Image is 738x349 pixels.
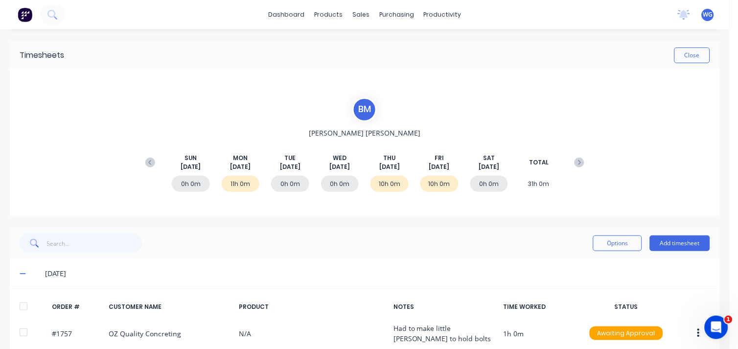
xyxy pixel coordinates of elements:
[585,302,668,311] div: STATUS
[321,176,359,192] div: 0h 0m
[420,176,459,192] div: 10h 0m
[429,163,450,171] span: [DATE]
[280,163,300,171] span: [DATE]
[470,176,508,192] div: 0h 0m
[520,176,558,192] div: 31h 0m
[703,10,713,19] span: WG
[333,154,347,163] span: WED
[309,128,420,138] span: [PERSON_NAME] [PERSON_NAME]
[393,302,496,311] div: NOTES
[479,163,500,171] span: [DATE]
[384,154,396,163] span: THU
[370,176,409,192] div: 10h 0m
[20,49,64,61] div: Timesheets
[222,176,260,192] div: 11h 0m
[589,326,664,341] button: Awaiting Approval
[109,302,231,311] div: CUSTOMER NAME
[309,7,347,22] div: products
[172,176,210,192] div: 0h 0m
[674,47,710,63] button: Close
[184,154,197,163] span: SUN
[263,7,309,22] a: dashboard
[705,316,728,339] iframe: Intercom live chat
[347,7,374,22] div: sales
[47,233,142,253] input: Search...
[45,268,710,279] div: [DATE]
[374,7,419,22] div: purchasing
[52,302,101,311] div: ORDER #
[330,163,350,171] span: [DATE]
[181,163,201,171] span: [DATE]
[239,302,386,311] div: PRODUCT
[352,97,377,122] div: B M
[529,158,549,167] span: TOTAL
[419,7,466,22] div: productivity
[484,154,495,163] span: SAT
[435,154,444,163] span: FRI
[18,7,32,22] img: Factory
[593,235,642,251] button: Options
[285,154,296,163] span: TUE
[271,176,309,192] div: 0h 0m
[650,235,710,251] button: Add timesheet
[504,302,577,311] div: TIME WORKED
[233,154,248,163] span: MON
[230,163,251,171] span: [DATE]
[725,316,733,324] span: 1
[379,163,400,171] span: [DATE]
